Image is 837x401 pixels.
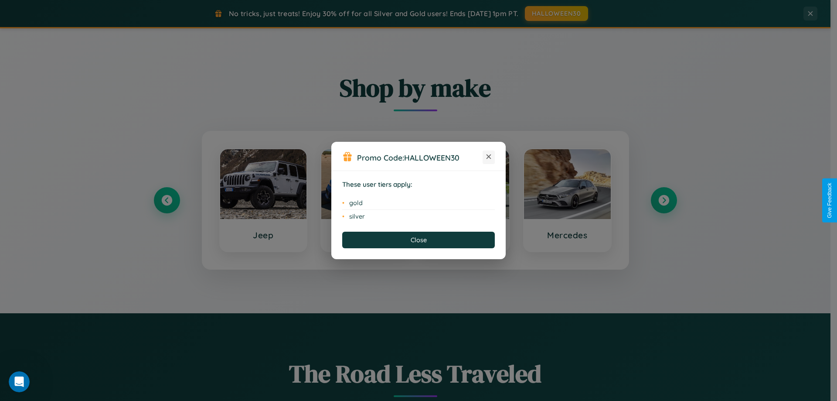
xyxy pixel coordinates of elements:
b: HALLOWEEN30 [404,153,459,162]
li: gold [342,196,495,210]
h3: Promo Code: [357,153,483,162]
div: Give Feedback [827,183,833,218]
iframe: Intercom live chat [9,371,30,392]
button: Close [342,232,495,248]
strong: These user tiers apply: [342,180,412,189]
li: silver [342,210,495,223]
